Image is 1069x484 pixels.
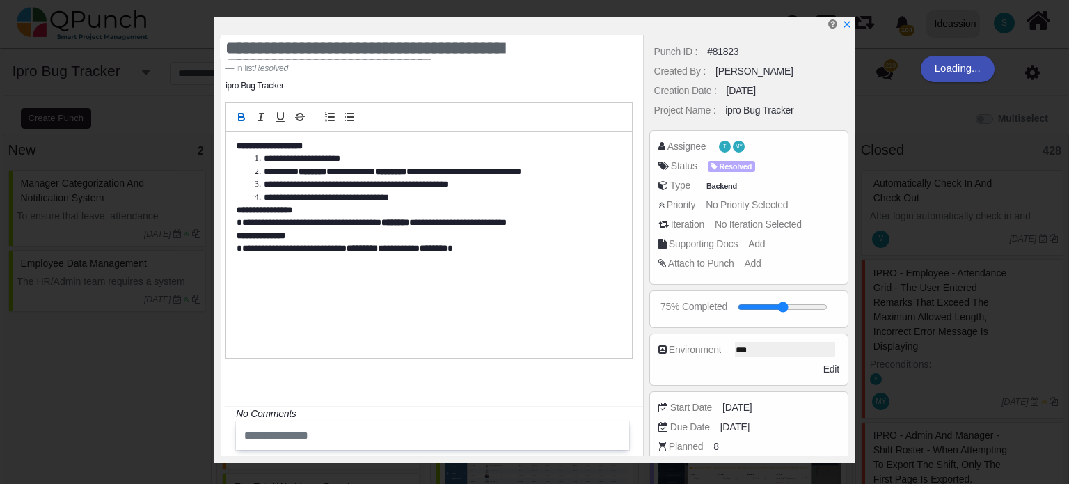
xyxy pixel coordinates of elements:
i: No Comments [236,408,296,419]
i: Edit Punch [828,19,837,29]
a: x [842,19,852,30]
div: Loading... [921,56,995,82]
li: ipro Bug Tracker [225,79,284,92]
svg: x [842,19,852,29]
